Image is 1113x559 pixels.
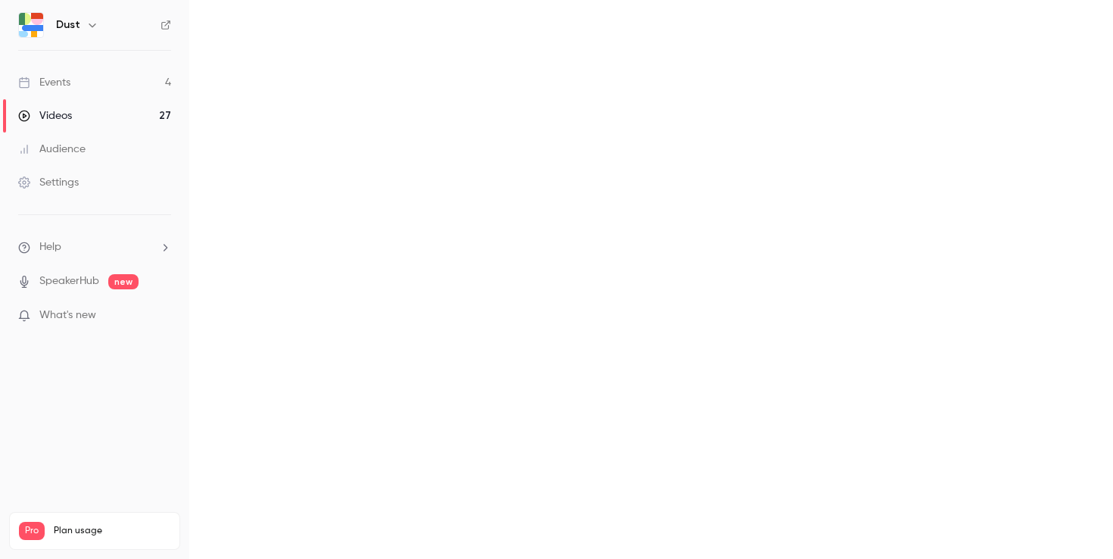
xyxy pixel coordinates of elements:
[108,274,139,289] span: new
[56,17,80,33] h6: Dust
[39,239,61,255] span: Help
[19,13,43,37] img: Dust
[54,525,170,537] span: Plan usage
[18,175,79,190] div: Settings
[39,273,99,289] a: SpeakerHub
[18,75,70,90] div: Events
[18,108,72,123] div: Videos
[18,239,171,255] li: help-dropdown-opener
[39,308,96,323] span: What's new
[19,522,45,540] span: Pro
[18,142,86,157] div: Audience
